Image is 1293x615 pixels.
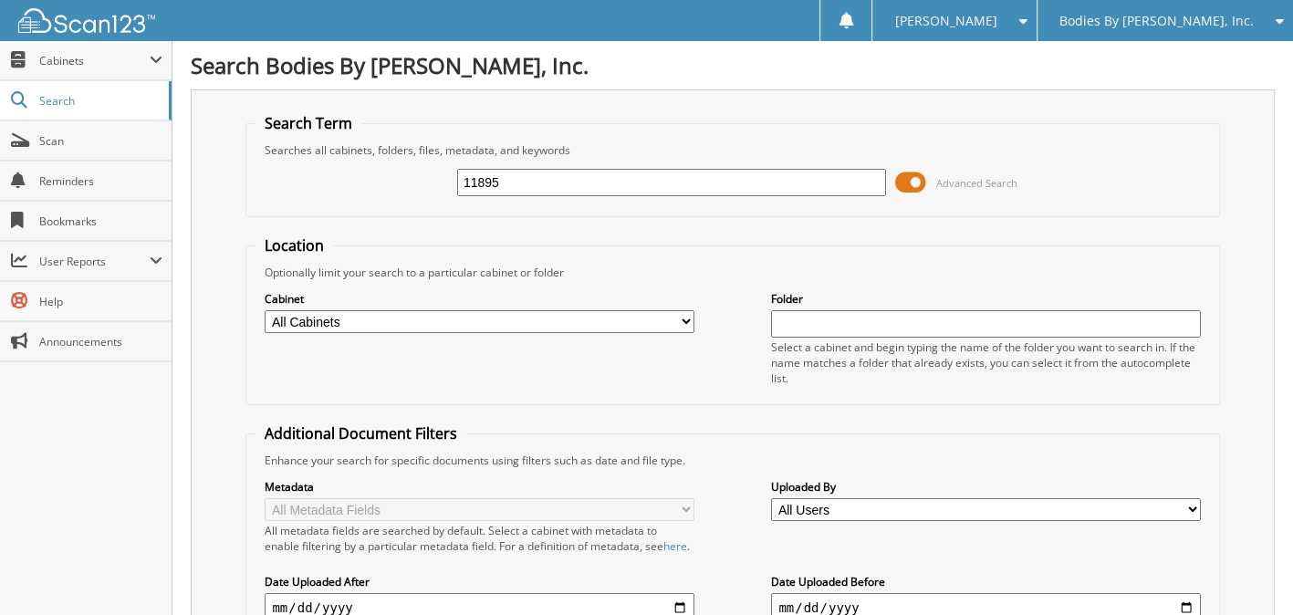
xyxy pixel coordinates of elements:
[191,50,1275,80] h1: Search Bodies By [PERSON_NAME], Inc.
[39,294,162,309] span: Help
[39,53,150,68] span: Cabinets
[265,523,693,554] div: All metadata fields are searched by default. Select a cabinet with metadata to enable filtering b...
[771,291,1200,307] label: Folder
[39,214,162,229] span: Bookmarks
[39,334,162,349] span: Announcements
[255,235,333,255] legend: Location
[18,8,155,33] img: scan123-logo-white.svg
[1202,527,1293,615] iframe: Chat Widget
[39,254,150,269] span: User Reports
[663,538,687,554] a: here
[255,142,1209,158] div: Searches all cabinets, folders, files, metadata, and keywords
[771,574,1200,589] label: Date Uploaded Before
[895,16,997,26] span: [PERSON_NAME]
[771,339,1200,386] div: Select a cabinet and begin typing the name of the folder you want to search in. If the name match...
[771,479,1200,495] label: Uploaded By
[255,113,361,133] legend: Search Term
[255,453,1209,468] div: Enhance your search for specific documents using filters such as date and file type.
[265,291,693,307] label: Cabinet
[39,133,162,149] span: Scan
[1059,16,1254,26] span: Bodies By [PERSON_NAME], Inc.
[936,176,1017,190] span: Advanced Search
[39,93,160,109] span: Search
[265,479,693,495] label: Metadata
[265,574,693,589] label: Date Uploaded After
[255,265,1209,280] div: Optionally limit your search to a particular cabinet or folder
[39,173,162,189] span: Reminders
[255,423,466,443] legend: Additional Document Filters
